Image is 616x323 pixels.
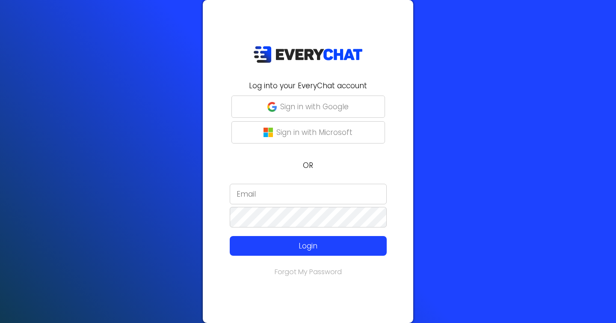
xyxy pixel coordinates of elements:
[253,46,363,63] img: EveryChat_logo_dark.png
[275,267,342,277] a: Forgot My Password
[276,127,352,138] p: Sign in with Microsoft
[230,236,387,256] button: Login
[208,80,408,91] h2: Log into your EveryChat account
[208,160,408,171] p: OR
[230,184,387,204] input: Email
[280,101,349,112] p: Sign in with Google
[231,96,385,118] button: Sign in with Google
[264,128,273,137] img: microsoft-logo.png
[246,240,371,251] p: Login
[231,121,385,144] button: Sign in with Microsoft
[267,102,277,111] img: google-g.png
